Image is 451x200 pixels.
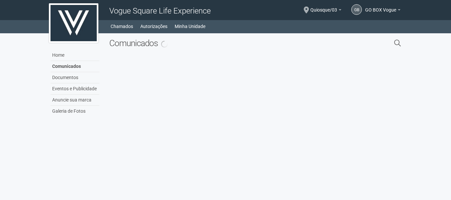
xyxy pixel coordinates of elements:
span: Quiosque/03 [310,1,337,13]
a: Quiosque/03 [310,8,341,14]
h2: Comunicados [109,38,326,48]
a: GO BOX Vogue [365,8,400,14]
a: Chamados [111,22,133,31]
img: spinner.png [161,41,168,47]
a: GB [351,4,362,15]
a: Autorizações [140,22,167,31]
a: Documentos [51,72,99,83]
a: Anuncie sua marca [51,95,99,106]
a: Eventos e Publicidade [51,83,99,95]
a: Comunicados [51,61,99,72]
span: GO BOX Vogue [365,1,396,13]
a: Home [51,50,99,61]
a: Galeria de Fotos [51,106,99,117]
a: Minha Unidade [175,22,205,31]
img: logo.jpg [49,3,98,43]
span: Vogue Square Life Experience [109,6,211,15]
